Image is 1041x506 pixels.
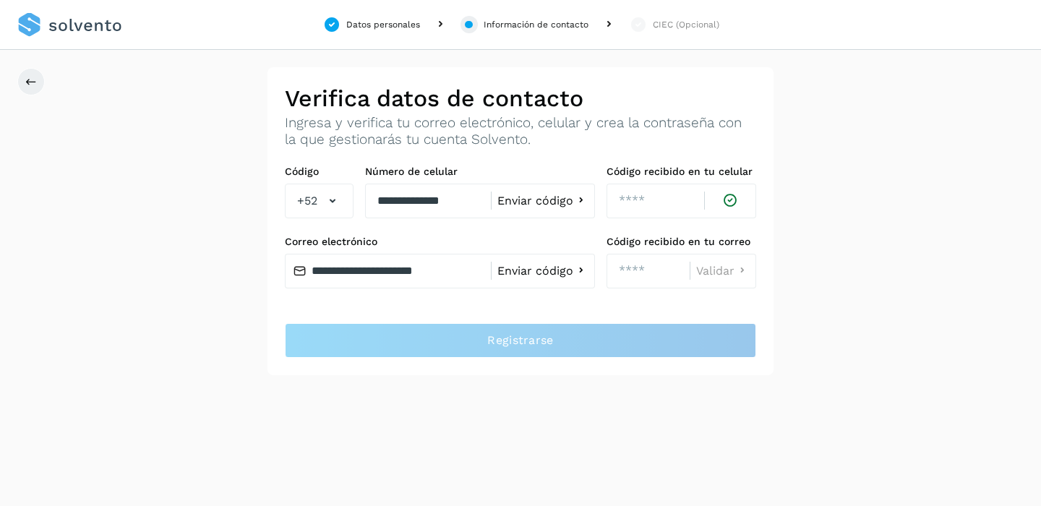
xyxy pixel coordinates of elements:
span: Enviar código [497,265,573,277]
button: Enviar código [497,263,588,278]
span: Validar [696,265,734,277]
h2: Verifica datos de contacto [285,85,756,112]
label: Correo electrónico [285,236,595,248]
button: Registrarse [285,323,756,358]
span: Enviar código [497,195,573,207]
label: Código [285,166,354,178]
p: Ingresa y verifica tu correo electrónico, celular y crea la contraseña con la que gestionarás tu ... [285,115,756,148]
label: Código recibido en tu correo [607,236,756,248]
span: +52 [297,192,317,210]
div: Datos personales [346,18,420,31]
label: Número de celular [365,166,595,178]
button: Enviar código [497,193,588,208]
label: Código recibido en tu celular [607,166,756,178]
div: CIEC (Opcional) [653,18,719,31]
div: Información de contacto [484,18,588,31]
span: Registrarse [487,333,553,348]
button: Validar [696,263,750,278]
